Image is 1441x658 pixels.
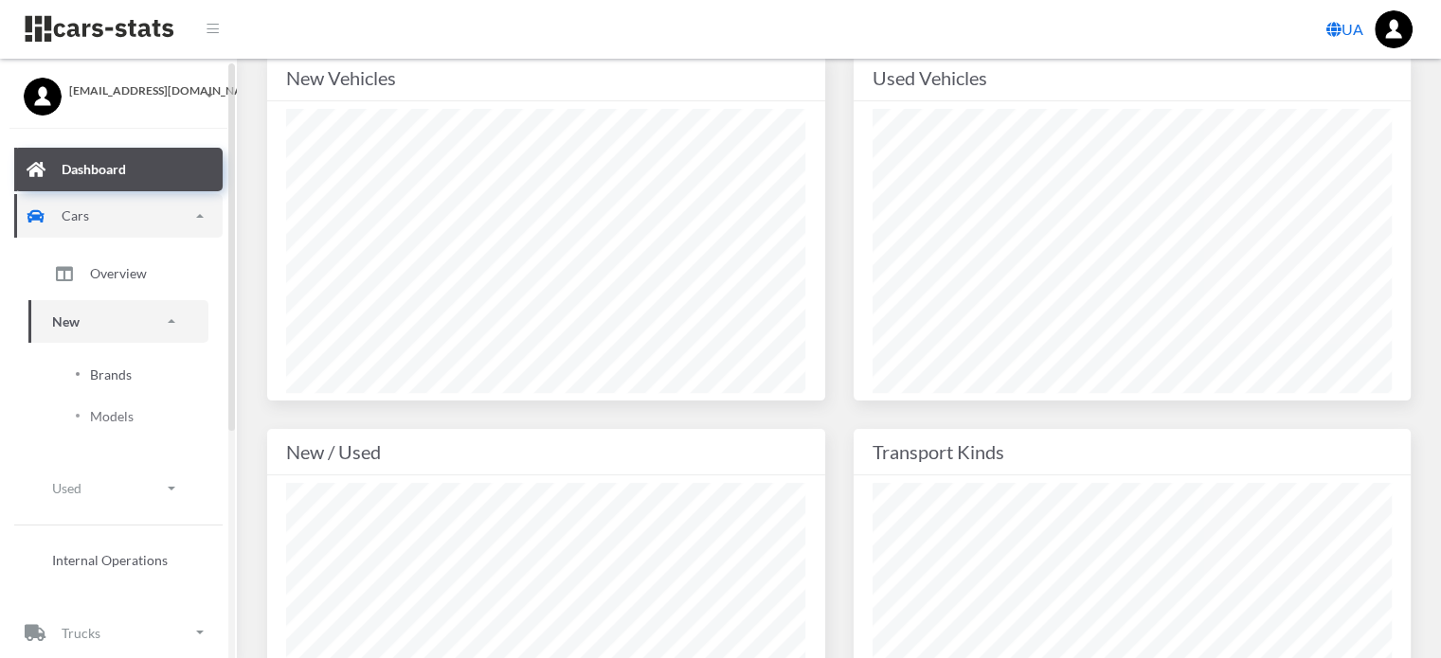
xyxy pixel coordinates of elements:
a: Trucks [14,611,223,654]
p: Dashboard [62,157,126,181]
p: Used [52,476,81,500]
a: Overview [28,250,208,297]
a: UA [1319,10,1371,48]
img: ... [1375,10,1413,48]
a: Internal Operations [28,541,208,579]
a: Brands [43,355,194,394]
a: Used [28,467,208,509]
a: [EMAIL_ADDRESS][DOMAIN_NAME] [24,78,213,99]
span: Internal Operations [52,550,168,570]
a: New [28,300,208,343]
img: navbar brand [24,14,175,44]
a: Dashboard [14,148,223,191]
span: Brands [90,365,132,384]
p: Cars [62,204,89,227]
p: New [52,310,80,333]
div: Used Vehicles [873,62,1393,93]
div: New / Used [286,436,806,467]
span: [EMAIL_ADDRESS][DOMAIN_NAME] [69,82,213,99]
a: Models [43,397,194,436]
p: Trucks [62,621,100,645]
span: Models [90,406,134,426]
div: New Vehicles [286,62,806,93]
div: Transport Kinds [873,436,1393,467]
span: Overview [90,263,147,283]
a: Cars [14,194,223,238]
